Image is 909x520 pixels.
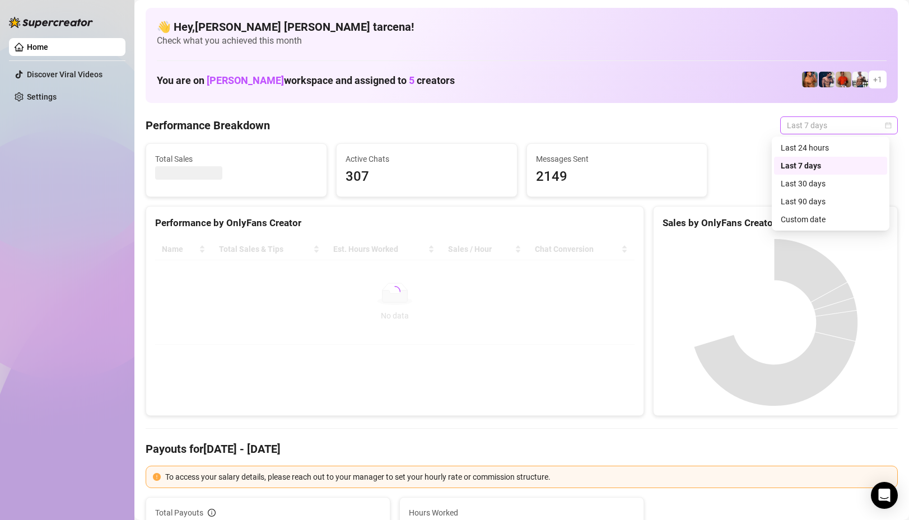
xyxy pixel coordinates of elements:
span: 2149 [536,166,698,188]
h4: Payouts for [DATE] - [DATE] [146,441,898,457]
h4: Performance Breakdown [146,118,270,133]
h1: You are on workspace and assigned to creators [157,74,455,87]
span: Active Chats [346,153,508,165]
h4: 👋 Hey, [PERSON_NAME] [PERSON_NAME] tarcena ! [157,19,887,35]
img: JUSTIN [852,72,868,87]
span: 307 [346,166,508,188]
span: Hours Worked [409,507,635,519]
span: + 1 [873,73,882,86]
img: Justin [836,72,851,87]
div: Last 30 days [781,177,880,190]
div: Last 7 days [774,157,887,175]
img: Axel [819,72,835,87]
div: Last 24 hours [781,142,880,154]
span: Last 7 days [787,117,891,134]
span: Messages Sent [536,153,698,165]
div: Last 90 days [781,195,880,208]
a: Home [27,43,48,51]
div: Last 24 hours [774,139,887,157]
div: Custom date [774,210,887,228]
div: Performance by OnlyFans Creator [155,216,635,231]
div: Last 90 days [774,193,887,210]
div: To access your salary details, please reach out to your manager to set your hourly rate or commis... [165,471,891,483]
span: calendar [885,122,892,129]
span: info-circle [208,509,216,517]
div: Last 7 days [781,160,880,172]
span: Total Sales [155,153,318,165]
img: JG [802,72,818,87]
a: Settings [27,92,57,101]
span: 5 [409,74,414,86]
div: Custom date [781,213,880,226]
span: loading [387,284,403,299]
span: exclamation-circle [153,473,161,481]
span: Total Payouts [155,507,203,519]
div: Last 30 days [774,175,887,193]
a: Discover Viral Videos [27,70,102,79]
span: Check what you achieved this month [157,35,887,47]
span: [PERSON_NAME] [207,74,284,86]
div: Open Intercom Messenger [871,482,898,509]
div: Sales by OnlyFans Creator [663,216,888,231]
img: logo-BBDzfeDw.svg [9,17,93,28]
